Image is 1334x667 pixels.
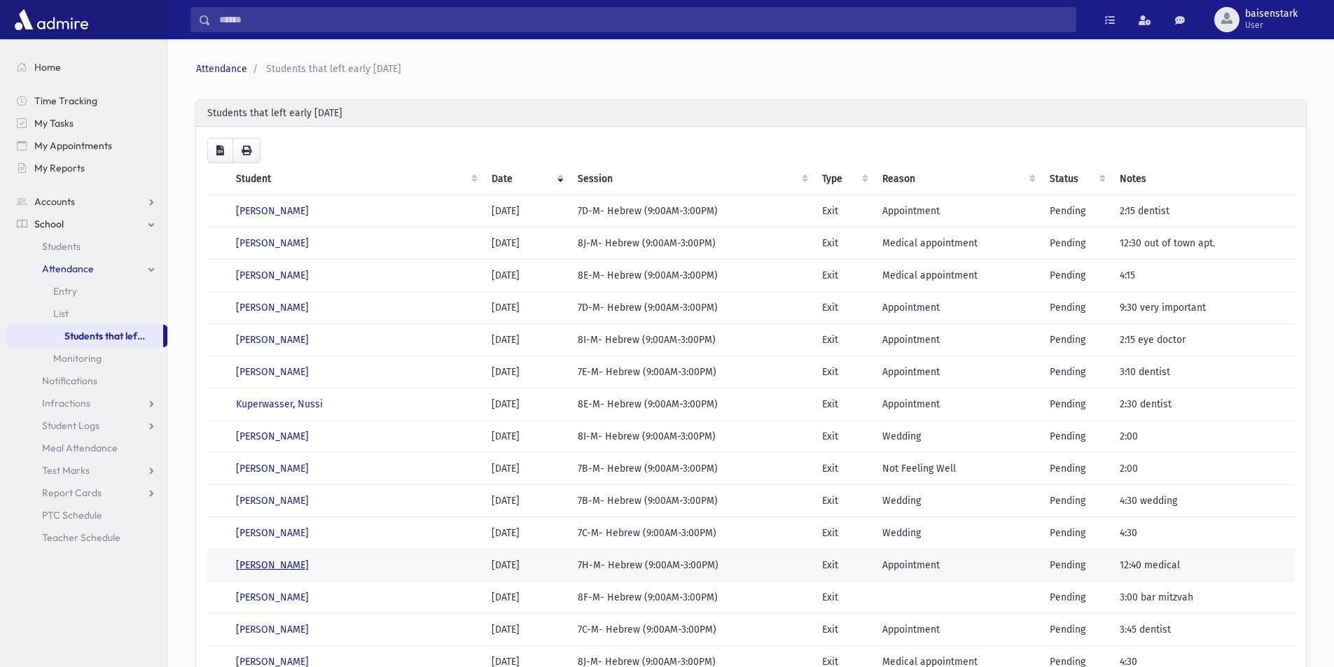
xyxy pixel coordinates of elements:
[483,517,569,549] td: [DATE]
[236,302,309,314] a: [PERSON_NAME]
[569,453,814,485] td: 7B-M- Hebrew (9:00AM-3:00PM)
[34,139,112,152] span: My Appointments
[236,624,309,636] a: [PERSON_NAME]
[6,347,167,370] a: Monitoring
[6,482,167,504] a: Report Cards
[569,260,814,292] td: 8E-M- Hebrew (9:00AM-3:00PM)
[569,421,814,453] td: 8I-M- Hebrew (9:00AM-3:00PM)
[814,453,874,485] td: Exit
[569,324,814,356] td: 8I-M- Hebrew (9:00AM-3:00PM)
[232,138,260,163] button: Print
[211,7,1076,32] input: Search
[6,437,167,459] a: Meal Attendance
[569,227,814,260] td: 8J-M- Hebrew (9:00AM-3:00PM)
[1041,292,1112,324] td: Pending
[814,163,874,195] th: Type: activate to sort column ascending
[196,100,1306,127] div: Students that left early [DATE]
[483,227,569,260] td: [DATE]
[814,292,874,324] td: Exit
[1111,195,1295,227] td: 2:15 dentist
[207,138,233,163] button: CSV
[53,307,69,320] span: List
[874,421,1041,453] td: Wedding
[1041,485,1112,517] td: Pending
[236,334,309,346] a: [PERSON_NAME]
[483,356,569,388] td: [DATE]
[236,495,309,507] a: [PERSON_NAME]
[53,352,102,365] span: Monitoring
[6,258,167,280] a: Attendance
[1111,356,1295,388] td: 3:10 dentist
[814,388,874,421] td: Exit
[196,63,247,75] a: Attendance
[34,61,61,73] span: Home
[1111,260,1295,292] td: 4:15
[11,6,92,34] img: AdmirePro
[874,227,1041,260] td: Medical appointment
[874,260,1041,292] td: Medical appointment
[42,397,90,409] span: Infractions
[53,285,77,297] span: Entry
[42,240,81,253] span: Students
[569,485,814,517] td: 7B-M- Hebrew (9:00AM-3:00PM)
[1041,195,1112,227] td: Pending
[196,62,1300,76] nav: breadcrumb
[6,157,167,179] a: My Reports
[1041,388,1112,421] td: Pending
[6,190,167,213] a: Accounts
[236,591,309,603] a: [PERSON_NAME]
[34,117,74,129] span: My Tasks
[1111,163,1295,195] th: Notes
[483,421,569,453] td: [DATE]
[569,549,814,582] td: 7H-M- Hebrew (9:00AM-3:00PM)
[874,324,1041,356] td: Appointment
[42,531,120,544] span: Teacher Schedule
[814,421,874,453] td: Exit
[1041,227,1112,260] td: Pending
[42,262,94,275] span: Attendance
[6,504,167,526] a: PTC Schedule
[569,517,814,549] td: 7C-M- Hebrew (9:00AM-3:00PM)
[483,614,569,646] td: [DATE]
[236,430,309,442] a: [PERSON_NAME]
[42,486,102,499] span: Report Cards
[483,582,569,614] td: [DATE]
[569,356,814,388] td: 7E-M- Hebrew (9:00AM-3:00PM)
[483,324,569,356] td: [DATE]
[874,356,1041,388] td: Appointment
[483,453,569,485] td: [DATE]
[6,235,167,258] a: Students
[814,195,874,227] td: Exit
[483,549,569,582] td: [DATE]
[6,392,167,414] a: Infractions
[1041,260,1112,292] td: Pending
[236,559,309,571] a: [PERSON_NAME]
[236,366,309,378] a: [PERSON_NAME]
[42,419,99,432] span: Student Logs
[42,374,97,387] span: Notifications
[236,527,309,539] a: [PERSON_NAME]
[814,260,874,292] td: Exit
[483,292,569,324] td: [DATE]
[814,356,874,388] td: Exit
[483,195,569,227] td: [DATE]
[814,517,874,549] td: Exit
[6,325,163,347] a: Students that left early [DATE]
[814,614,874,646] td: Exit
[1111,485,1295,517] td: 4:30 wedding
[814,485,874,517] td: Exit
[874,549,1041,582] td: Appointment
[1041,453,1112,485] td: Pending
[874,388,1041,421] td: Appointment
[6,302,167,325] a: List
[34,94,97,107] span: Time Tracking
[236,463,309,475] a: [PERSON_NAME]
[874,195,1041,227] td: Appointment
[814,227,874,260] td: Exit
[236,205,309,217] a: [PERSON_NAME]
[6,90,167,112] a: Time Tracking
[1041,614,1112,646] td: Pending
[42,464,90,477] span: Test Marks
[1041,421,1112,453] td: Pending
[1041,163,1112,195] th: Status: activate to sort column ascending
